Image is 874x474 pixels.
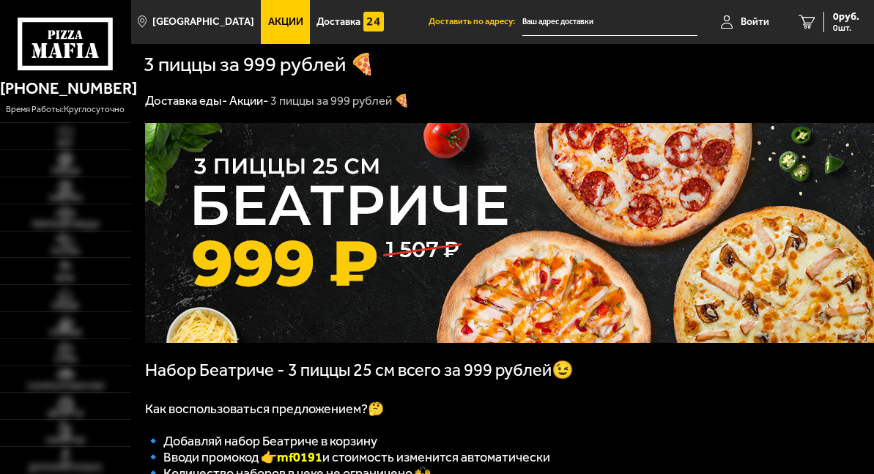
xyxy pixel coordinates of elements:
img: 15daf4d41897b9f0e9f617042186c801.svg [363,12,384,32]
span: Набор Беатриче - 3 пиццы 25 см всего за 999 рублей😉 [145,360,574,380]
span: Акции [268,17,303,27]
span: 🔹 Добавляй набор Беатриче в корзину [145,433,377,449]
div: 3 пиццы за 999 рублей 🍕 [270,93,410,109]
span: Войти [741,17,769,27]
h1: 3 пиццы за 999 рублей 🍕 [144,54,375,75]
input: Ваш адрес доставки [522,9,697,36]
b: mf0191 [277,449,322,465]
span: Как воспользоваться предложением?🤔 [145,401,384,417]
span: Доставка [316,17,360,27]
span: Доставить по адресу: [429,18,522,26]
span: [GEOGRAPHIC_DATA] [152,17,254,27]
span: 0 руб. [833,12,859,22]
a: Доставка еды- [145,93,227,108]
a: Акции- [229,93,268,108]
span: 🔹 Вводи промокод 👉 и стоимость изменится автоматически [145,449,550,465]
span: 0 шт. [833,23,859,32]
